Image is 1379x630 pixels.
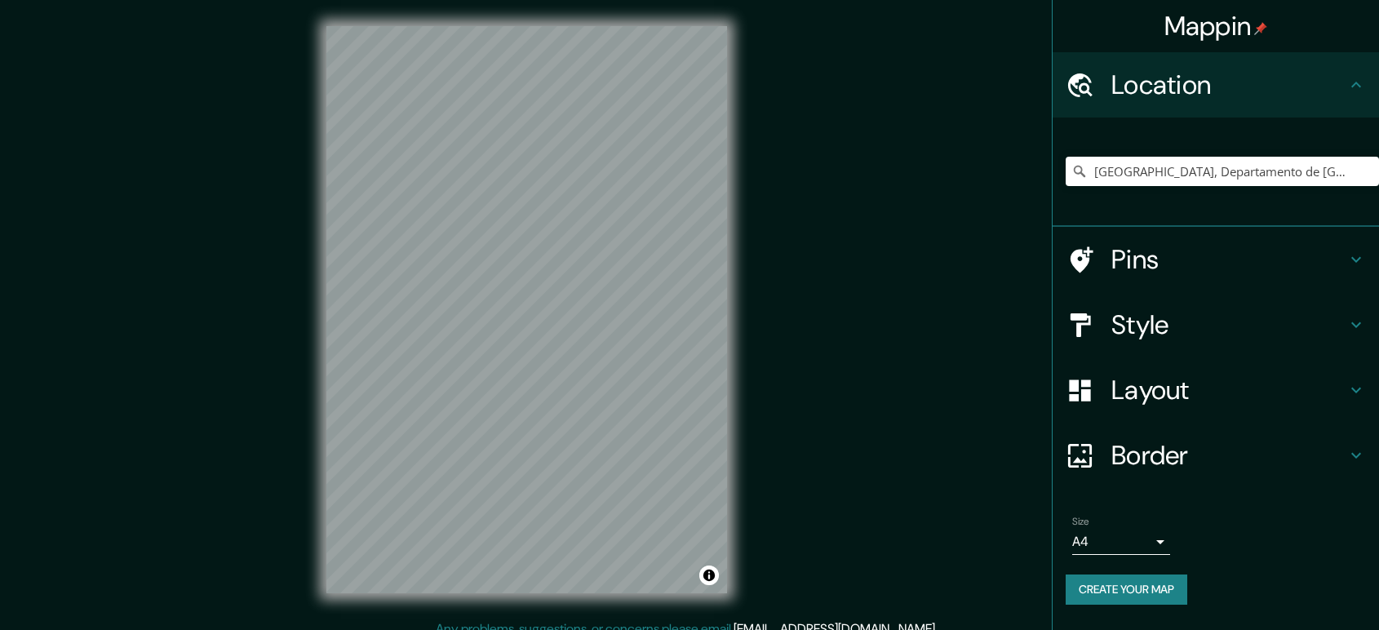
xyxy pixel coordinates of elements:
[1053,357,1379,423] div: Layout
[326,26,727,593] canvas: Map
[1053,423,1379,488] div: Border
[1066,157,1379,186] input: Pick your city or area
[1164,10,1268,42] h4: Mappin
[1072,515,1089,529] label: Size
[1053,292,1379,357] div: Style
[1111,308,1346,341] h4: Style
[1254,22,1267,35] img: pin-icon.png
[1111,439,1346,472] h4: Border
[1053,227,1379,292] div: Pins
[1053,52,1379,118] div: Location
[1111,374,1346,406] h4: Layout
[1111,243,1346,276] h4: Pins
[1072,529,1170,555] div: A4
[699,566,719,585] button: Toggle attribution
[1111,69,1346,101] h4: Location
[1066,575,1187,605] button: Create your map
